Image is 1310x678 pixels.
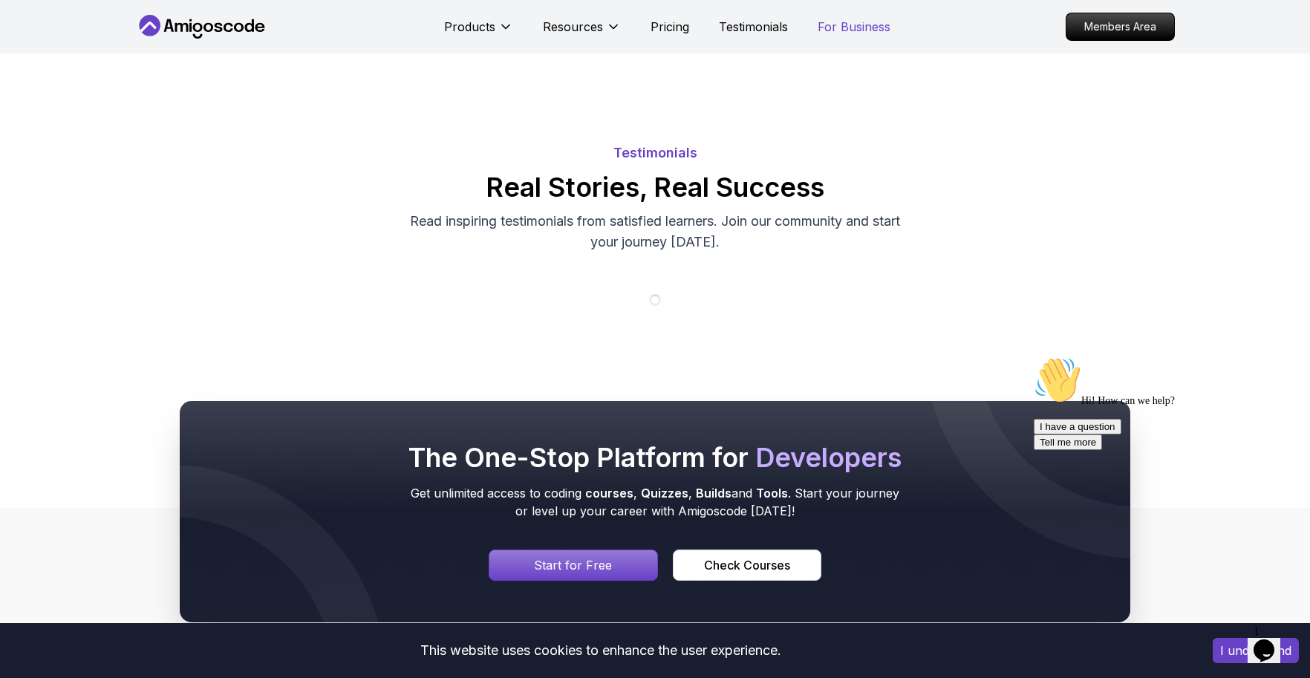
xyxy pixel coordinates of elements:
a: Members Area [1066,13,1175,41]
span: Tools [756,486,788,501]
div: Check Courses [704,556,790,574]
p: Read inspiring testimonials from satisfied learners. Join our community and start your journey [D... [405,211,905,252]
a: Courses page [673,550,821,581]
h2: Real Stories, Real Success [135,172,1175,202]
a: For Business [818,18,890,36]
button: Resources [543,18,621,48]
span: courses [585,486,633,501]
a: Testimonials [719,18,788,36]
p: Resources [543,18,603,36]
button: Products [444,18,513,48]
a: Pricing [651,18,689,36]
button: Tell me more [6,84,74,100]
iframe: chat widget [1028,351,1295,611]
iframe: chat widget [1248,619,1295,663]
a: Signin page [489,550,658,581]
span: Hi! How can we help? [6,45,147,56]
button: I have a question [6,68,94,84]
button: Accept cookies [1213,638,1299,663]
div: 👋Hi! How can we help?I have a questionTell me more [6,6,273,100]
button: Check Courses [673,550,821,581]
span: Quizzes [641,486,688,501]
p: Products [444,18,495,36]
span: Developers [755,441,902,474]
p: Get unlimited access to coding , , and . Start your journey or level up your career with Amigosco... [405,484,905,520]
p: Start for Free [534,556,612,574]
div: This website uses cookies to enhance the user experience. [11,634,1190,667]
h2: The One-Stop Platform for [405,443,905,472]
span: Builds [696,486,731,501]
img: :wave: [6,6,53,53]
p: Testimonials [135,143,1175,163]
p: Members Area [1066,13,1174,40]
